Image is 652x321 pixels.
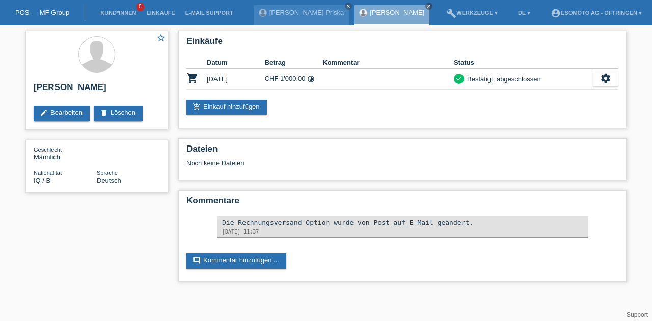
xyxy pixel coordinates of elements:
a: Einkäufe [141,10,180,16]
i: comment [193,256,201,265]
a: add_shopping_cartEinkauf hinzufügen [186,100,267,115]
a: DE ▾ [513,10,535,16]
span: Deutsch [97,177,121,184]
i: check [455,75,463,82]
th: Kommentar [322,56,454,69]
h2: Kommentare [186,196,618,211]
div: Die Rechnungsversand-Option wurde von Post auf E-Mail geändert. [222,219,583,226]
i: POSP00027098 [186,72,199,84]
div: Noch keine Dateien [186,159,498,167]
span: Nationalität [34,170,62,176]
th: Status [454,56,593,69]
td: CHF 1'000.00 [265,69,323,90]
span: Sprache [97,170,118,176]
th: Datum [207,56,265,69]
span: Geschlecht [34,147,62,153]
a: close [345,3,352,10]
a: [PERSON_NAME] Priska [269,9,344,16]
i: close [346,4,351,9]
i: add_shopping_cart [193,103,201,111]
h2: Einkäufe [186,36,618,51]
h2: [PERSON_NAME] [34,82,160,98]
td: [DATE] [207,69,265,90]
span: 5 [136,3,144,11]
a: deleteLöschen [94,106,143,121]
a: Kund*innen [95,10,141,16]
a: [PERSON_NAME] [370,9,424,16]
a: E-Mail Support [180,10,238,16]
a: buildWerkzeuge ▾ [441,10,503,16]
a: close [425,3,432,10]
i: Fixe Raten (12 Raten) [307,75,315,83]
i: edit [40,109,48,117]
span: Irak / B / 14.07.2020 [34,177,50,184]
div: Männlich [34,145,97,161]
h2: Dateien [186,144,618,159]
i: star_border [156,33,166,42]
a: account_circleEsomoto AG - Oftringen ▾ [546,10,647,16]
a: Support [627,311,648,318]
i: account_circle [551,8,561,18]
div: Bestätigt, abgeschlossen [464,74,541,84]
th: Betrag [265,56,323,69]
i: settings [600,73,611,84]
div: [DATE] 11:37 [222,229,583,235]
a: editBearbeiten [34,106,90,121]
a: POS — MF Group [15,9,69,16]
a: star_border [156,33,166,44]
i: delete [100,109,108,117]
i: build [446,8,456,18]
a: commentKommentar hinzufügen ... [186,253,286,269]
i: close [426,4,431,9]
